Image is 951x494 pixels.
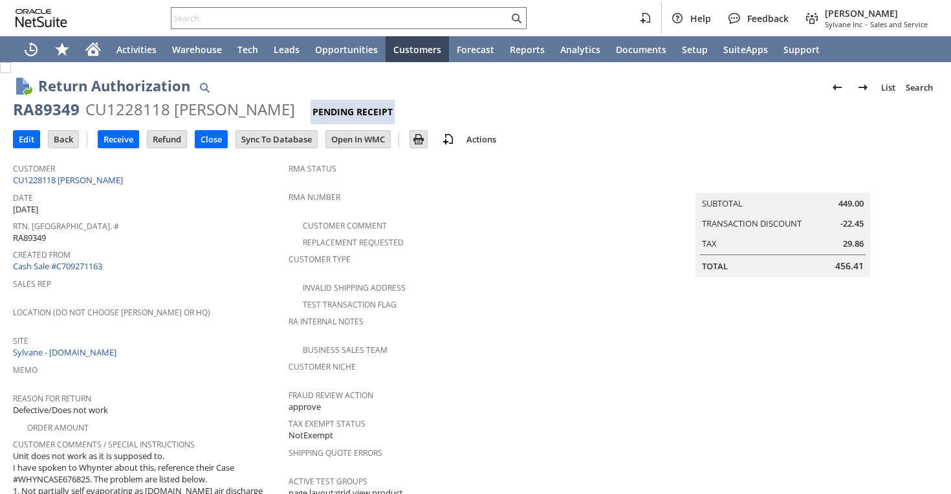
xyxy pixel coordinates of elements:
a: Sylvane - [DOMAIN_NAME] [13,346,120,358]
input: Search [171,10,508,26]
a: Test Transaction Flag [303,299,397,310]
a: SuiteApps [716,36,776,62]
svg: logo [16,9,67,27]
a: RA Internal Notes [289,316,364,327]
div: Pending Receipt [311,100,395,124]
a: List [876,77,901,98]
a: Home [78,36,109,62]
a: Customer Comment [303,220,387,231]
caption: Summary [695,172,870,193]
input: Back [49,131,78,148]
input: Print [410,131,427,148]
a: Tech [230,36,266,62]
a: Subtotal [702,197,743,209]
span: Documents [616,43,666,56]
a: Customer [13,163,55,174]
img: add-record.svg [441,131,456,147]
span: Warehouse [172,43,222,56]
span: Customers [393,43,441,56]
a: Activities [109,36,164,62]
span: Reports [510,43,545,56]
span: Support [783,43,820,56]
input: Open In WMC [326,131,390,148]
a: Setup [674,36,716,62]
span: -22.45 [840,218,864,230]
a: Opportunities [307,36,386,62]
span: NotExempt [289,429,333,442]
a: Tax Exempt Status [289,418,366,429]
a: Order Amount [27,422,89,433]
input: Sync To Database [236,131,317,148]
svg: Search [508,10,524,26]
span: [DATE] [13,203,38,216]
a: Forecast [449,36,502,62]
a: Cash Sale #C709271163 [13,260,102,272]
span: Sylvane Inc [825,19,862,29]
span: Defective/Does not work [13,404,108,416]
span: approve [289,401,321,413]
a: Analytics [552,36,608,62]
input: Edit [14,131,39,148]
a: Transaction Discount [702,218,802,229]
a: Customer Niche [289,361,356,372]
span: Sales and Service [870,19,928,29]
span: Feedback [747,12,789,25]
a: Memo [13,365,38,376]
a: Total [702,260,728,272]
svg: Recent Records [23,41,39,57]
a: Date [13,192,33,203]
span: Tech [237,43,258,56]
span: Forecast [457,43,494,56]
input: Close [195,131,227,148]
span: RA89349 [13,232,46,244]
a: Documents [608,36,674,62]
span: Analytics [560,43,600,56]
a: Site [13,335,28,346]
a: Fraud Review Action [289,390,373,401]
span: Setup [682,43,708,56]
a: Leads [266,36,307,62]
a: Warehouse [164,36,230,62]
a: RMA Number [289,192,340,203]
a: Invalid Shipping Address [303,282,406,293]
span: 456.41 [835,260,864,273]
a: Active Test Groups [289,476,367,487]
a: Business Sales Team [303,344,388,355]
a: Customer Comments / Special Instructions [13,439,195,450]
span: SuiteApps [723,43,768,56]
a: Search [901,77,938,98]
div: Shortcuts [47,36,78,62]
span: Activities [116,43,157,56]
img: Previous [829,80,845,95]
span: Opportunities [315,43,378,56]
div: RA89349 [13,99,80,120]
h1: Return Authorization [38,75,190,96]
svg: Shortcuts [54,41,70,57]
a: Customers [386,36,449,62]
a: Location (Do Not Choose [PERSON_NAME] or HQ) [13,307,210,318]
span: 29.86 [843,238,864,250]
div: CU1228118 [PERSON_NAME] [85,99,295,120]
span: 449.00 [838,197,864,210]
img: Quick Find [197,80,212,95]
a: Replacement Requested [303,237,404,248]
a: Tax [702,238,717,249]
span: [PERSON_NAME] [825,7,928,19]
a: CU1228118 [PERSON_NAME] [13,174,126,186]
img: Print [411,131,426,147]
a: Actions [461,133,501,145]
a: Created From [13,249,71,260]
a: RMA Status [289,163,336,174]
span: Leads [274,43,300,56]
svg: Home [85,41,101,57]
a: Reports [502,36,552,62]
span: - [865,19,868,29]
img: Next [855,80,871,95]
a: Rtn. [GEOGRAPHIC_DATA]. # [13,221,119,232]
a: Recent Records [16,36,47,62]
a: Support [776,36,827,62]
input: Receive [98,131,138,148]
a: Shipping Quote Errors [289,447,382,458]
a: Sales Rep [13,278,51,289]
span: Help [690,12,711,25]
